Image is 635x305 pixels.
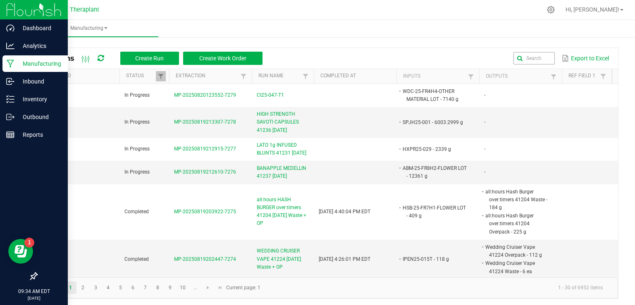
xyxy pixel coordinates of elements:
[320,73,393,79] a: Completed AtSortable
[64,281,76,294] a: Page 1
[126,73,155,79] a: StatusSortable
[14,41,64,51] p: Analytics
[205,284,211,291] span: Go to the next page
[174,169,236,175] span: MP-20250819212610-7276
[214,281,226,294] a: Go to the last page
[6,42,14,50] inline-svg: Analytics
[8,239,33,264] iframe: Resource center
[176,73,238,79] a: ExtractionSortable
[156,71,166,81] a: Filter
[183,52,263,65] button: Create Work Order
[14,76,64,86] p: Inbound
[90,281,102,294] a: Page 3
[479,161,562,184] td: -
[174,92,236,98] span: MP-20250820123552-7279
[77,281,89,294] a: Page 2
[484,243,549,259] li: Wedding Cruiser Vape 41224 Overpack - 112 g
[127,281,139,294] a: Page 6
[174,256,236,262] span: MP-20250819202447-7274
[257,196,309,228] span: all:hours HASH BURGER over:timers 41204 [DATE] Waste + OP
[401,87,467,103] li: WDC-25-FR4H4-OTHER MATERIAL LOT - 7140 g
[115,281,127,294] a: Page 5
[319,256,370,262] span: [DATE] 4:26:01 PM EDT
[14,112,64,122] p: Outbound
[135,55,164,62] span: Create Run
[257,164,309,180] span: BANAPPLE MEDELLIN 41237 [DATE]
[6,77,14,86] inline-svg: Inbound
[4,288,64,295] p: 09:34 AM EDT
[14,94,64,104] p: Inventory
[177,281,189,294] a: Page 10
[301,71,310,81] a: Filter
[401,145,467,153] li: HXPR25-029 - 2339 g
[102,281,114,294] a: Page 4
[174,146,236,152] span: MP-20250819212915-7277
[401,255,467,263] li: IPEN25-015T - 118 g
[546,6,556,14] div: Manage settings
[152,281,164,294] a: Page 8
[479,138,562,161] td: -
[401,204,467,220] li: HSB-25-FR7H1-FLOWER LOT - 409 g
[258,73,300,79] a: Run NameSortable
[396,69,479,84] th: Inputs
[257,110,309,134] span: HIGH STRENGTH SAVOTI CAPSULES 41236 [DATE]
[484,188,549,212] li: all:hours Hash Burger over:timers 41204 Waste - 184 g
[257,91,284,99] span: CI25-047-T1
[513,52,555,64] input: Search
[6,113,14,121] inline-svg: Outbound
[265,281,609,295] kendo-pager-info: 1 - 30 of 6952 items
[257,141,309,157] span: LATO 1g INFUSED BLUNTS 41231 [DATE]
[124,119,150,125] span: In Progress
[24,238,34,248] iframe: Resource center unread badge
[14,59,64,69] p: Manufacturing
[139,281,151,294] a: Page 7
[120,52,179,65] button: Create Run
[199,55,246,62] span: Create Work Order
[6,131,14,139] inline-svg: Reports
[6,95,14,103] inline-svg: Inventory
[37,277,618,298] kendo-pager: Current page: 1
[14,130,64,140] p: Reports
[124,209,149,214] span: Completed
[14,23,64,33] p: Dashboard
[479,84,562,107] td: -
[566,6,619,13] span: Hi, [PERSON_NAME]!
[484,259,549,275] li: Wedding Cruiser Vape 41224 Waste - 6 ea
[479,107,562,138] td: -
[401,118,467,126] li: SPJH25-001 - 6003.2999 g
[174,119,236,125] span: MP-20250819213307-7278
[70,6,99,13] span: Theraplant
[124,256,149,262] span: Completed
[164,281,176,294] a: Page 9
[124,169,150,175] span: In Progress
[124,146,150,152] span: In Progress
[217,284,224,291] span: Go to the last page
[484,212,549,236] li: all:hours Hash Burger over:timers 41204 Overpack - 225 g
[43,73,116,79] a: ScheduledSortable
[4,295,64,301] p: [DATE]
[174,209,236,214] span: MP-20250819203922-7275
[20,25,158,32] span: Manufacturing
[6,24,14,32] inline-svg: Dashboard
[239,71,248,81] a: Filter
[189,281,201,294] a: Page 11
[549,71,559,82] a: Filter
[202,281,214,294] a: Go to the next page
[257,247,309,271] span: WEDDING CRUISER VAPE 41224 [DATE] Waste + OP
[43,51,269,65] div: All Runs
[560,51,611,65] button: Export to Excel
[124,92,150,98] span: In Progress
[568,73,598,79] a: Ref Field 1Sortable
[466,71,476,82] a: Filter
[319,209,370,214] span: [DATE] 4:40:04 PM EDT
[20,20,158,37] a: Manufacturing
[479,69,562,84] th: Outputs
[598,71,608,81] a: Filter
[401,164,467,180] li: ABM-25-FR8H2-FLOWER LOT - 12361 g
[6,60,14,68] inline-svg: Manufacturing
